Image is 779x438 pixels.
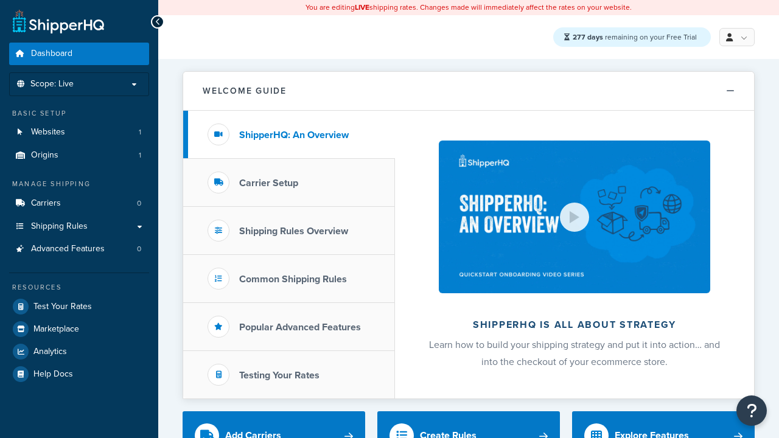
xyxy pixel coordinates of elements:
[9,43,149,65] a: Dashboard
[9,179,149,189] div: Manage Shipping
[429,338,720,369] span: Learn how to build your shipping strategy and put it into action… and into the checkout of your e...
[9,121,149,144] li: Websites
[9,144,149,167] a: Origins1
[9,192,149,215] a: Carriers0
[239,274,347,285] h3: Common Shipping Rules
[139,150,141,161] span: 1
[9,318,149,340] a: Marketplace
[31,49,72,59] span: Dashboard
[9,238,149,260] a: Advanced Features0
[9,282,149,293] div: Resources
[137,244,141,254] span: 0
[9,341,149,363] a: Analytics
[239,226,348,237] h3: Shipping Rules Overview
[9,192,149,215] li: Carriers
[183,72,754,111] button: Welcome Guide
[31,150,58,161] span: Origins
[33,369,73,380] span: Help Docs
[203,86,287,96] h2: Welcome Guide
[9,215,149,238] a: Shipping Rules
[439,141,710,293] img: ShipperHQ is all about strategy
[9,363,149,385] a: Help Docs
[239,370,320,381] h3: Testing Your Rates
[31,221,88,232] span: Shipping Rules
[239,130,349,141] h3: ShipperHQ: An Overview
[239,178,298,189] h3: Carrier Setup
[33,324,79,335] span: Marketplace
[9,296,149,318] a: Test Your Rates
[9,121,149,144] a: Websites1
[427,319,722,330] h2: ShipperHQ is all about strategy
[139,127,141,137] span: 1
[573,32,603,43] strong: 277 days
[9,238,149,260] li: Advanced Features
[33,347,67,357] span: Analytics
[137,198,141,209] span: 0
[31,198,61,209] span: Carriers
[30,79,74,89] span: Scope: Live
[9,108,149,119] div: Basic Setup
[355,2,369,13] b: LIVE
[9,144,149,167] li: Origins
[31,127,65,137] span: Websites
[239,322,361,333] h3: Popular Advanced Features
[31,244,105,254] span: Advanced Features
[573,32,697,43] span: remaining on your Free Trial
[736,395,767,426] button: Open Resource Center
[33,302,92,312] span: Test Your Rates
